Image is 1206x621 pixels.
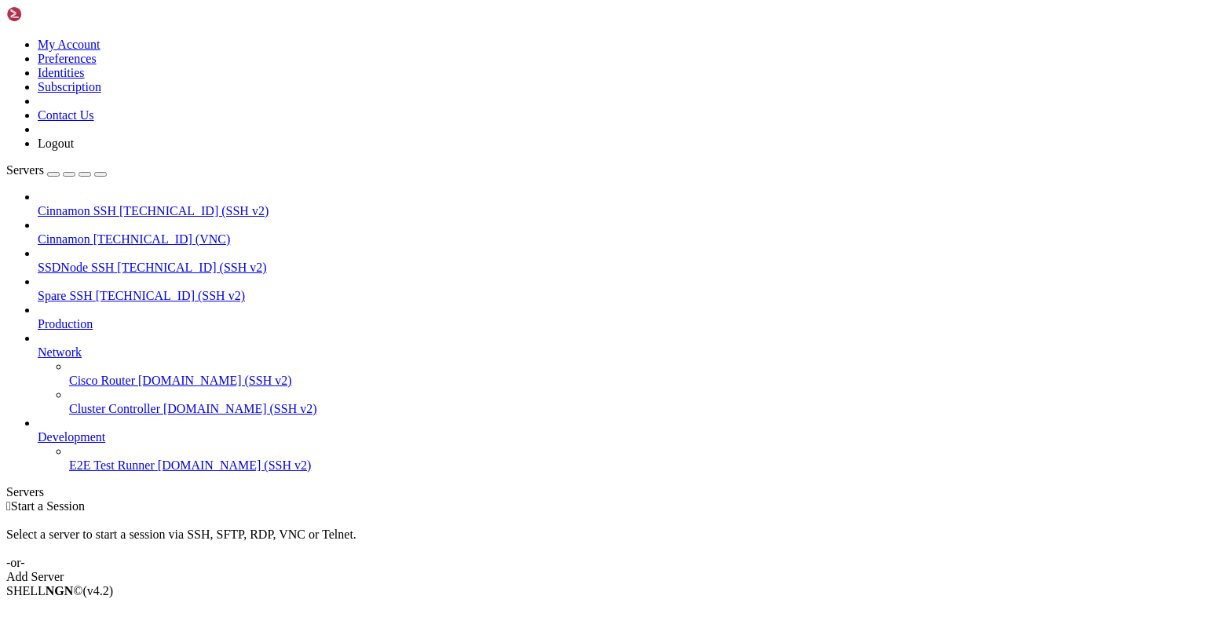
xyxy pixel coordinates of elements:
span: Production [38,317,93,331]
span: [TECHNICAL_ID] (VNC) [93,232,231,246]
span: Spare SSH [38,289,93,302]
li: SSDNode SSH [TECHNICAL_ID] (SSH v2) [38,247,1200,275]
a: Spare SSH [TECHNICAL_ID] (SSH v2) [38,289,1200,303]
span: SHELL © [6,584,113,597]
a: Production [38,317,1200,331]
li: Production [38,303,1200,331]
span: Start a Session [11,499,85,513]
span: Cisco Router [69,374,135,387]
a: Network [38,345,1200,360]
a: Preferences [38,52,97,65]
div: Servers [6,485,1200,499]
li: Spare SSH [TECHNICAL_ID] (SSH v2) [38,275,1200,303]
li: Cisco Router [DOMAIN_NAME] (SSH v2) [69,360,1200,388]
div: Add Server [6,570,1200,584]
a: Identities [38,66,85,79]
a: Cluster Controller [DOMAIN_NAME] (SSH v2) [69,402,1200,416]
a: Cinnamon [TECHNICAL_ID] (VNC) [38,232,1200,247]
span: [TECHNICAL_ID] (SSH v2) [119,204,269,217]
li: E2E Test Runner [DOMAIN_NAME] (SSH v2) [69,444,1200,473]
span: [DOMAIN_NAME] (SSH v2) [158,458,312,472]
span: SSDNode SSH [38,261,114,274]
div: Select a server to start a session via SSH, SFTP, RDP, VNC or Telnet. -or- [6,513,1200,570]
span: Development [38,430,105,444]
a: SSDNode SSH [TECHNICAL_ID] (SSH v2) [38,261,1200,275]
span: [TECHNICAL_ID] (SSH v2) [96,289,245,302]
span: Network [38,345,82,359]
span:  [6,499,11,513]
a: Cinnamon SSH [TECHNICAL_ID] (SSH v2) [38,204,1200,218]
span: Cluster Controller [69,402,160,415]
b: NGN [46,584,74,597]
li: Cinnamon SSH [TECHNICAL_ID] (SSH v2) [38,190,1200,218]
a: Development [38,430,1200,444]
span: [DOMAIN_NAME] (SSH v2) [163,402,317,415]
li: Development [38,416,1200,473]
a: Servers [6,163,107,177]
li: Cluster Controller [DOMAIN_NAME] (SSH v2) [69,388,1200,416]
a: Subscription [38,80,101,93]
span: [TECHNICAL_ID] (SSH v2) [117,261,266,274]
a: Contact Us [38,108,94,122]
span: Cinnamon SSH [38,204,116,217]
a: Cisco Router [DOMAIN_NAME] (SSH v2) [69,374,1200,388]
a: E2E Test Runner [DOMAIN_NAME] (SSH v2) [69,458,1200,473]
span: E2E Test Runner [69,458,155,472]
span: 4.2.0 [83,584,114,597]
img: Shellngn [6,6,97,22]
li: Cinnamon [TECHNICAL_ID] (VNC) [38,218,1200,247]
span: Cinnamon [38,232,90,246]
a: My Account [38,38,100,51]
li: Network [38,331,1200,416]
span: [DOMAIN_NAME] (SSH v2) [138,374,292,387]
a: Logout [38,137,74,150]
span: Servers [6,163,44,177]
